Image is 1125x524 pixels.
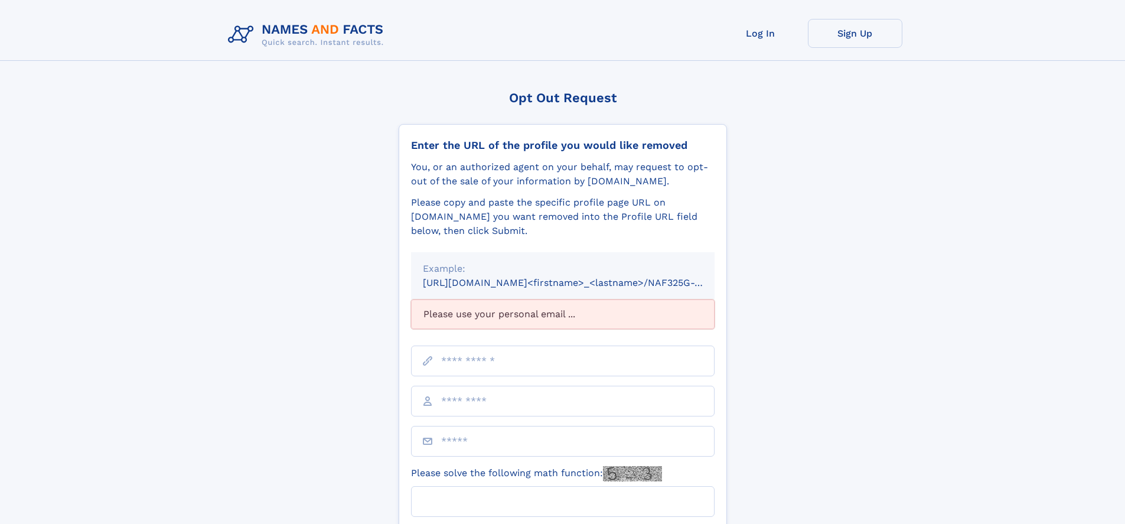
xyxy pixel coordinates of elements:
div: Enter the URL of the profile you would like removed [411,139,715,152]
a: Log In [713,19,808,48]
div: Opt Out Request [399,90,727,105]
a: Sign Up [808,19,902,48]
div: Example: [423,262,703,276]
div: Please use your personal email ... [411,300,715,329]
div: Please copy and paste the specific profile page URL on [DOMAIN_NAME] you want removed into the Pr... [411,196,715,238]
small: [URL][DOMAIN_NAME]<firstname>_<lastname>/NAF325G-xxxxxxxx [423,277,737,288]
img: Logo Names and Facts [223,19,393,51]
div: You, or an authorized agent on your behalf, may request to opt-out of the sale of your informatio... [411,160,715,188]
label: Please solve the following math function: [411,466,662,481]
